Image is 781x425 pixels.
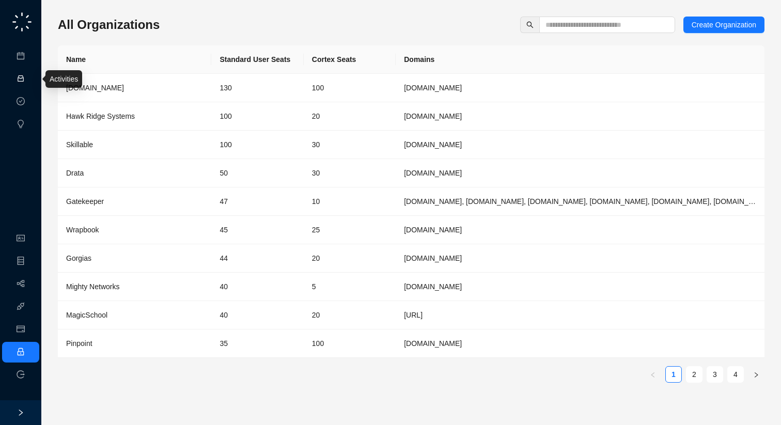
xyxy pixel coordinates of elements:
[748,366,764,383] li: Next Page
[645,366,661,383] button: left
[304,45,396,74] th: Cortex Seats
[66,140,93,149] span: Skillable
[211,187,303,216] td: 47
[66,169,84,177] span: Drata
[66,311,107,319] span: MagicSchool
[707,366,723,383] li: 3
[645,366,661,383] li: Previous Page
[396,45,764,74] th: Domains
[211,244,303,273] td: 44
[304,329,396,358] td: 100
[727,366,744,383] li: 4
[211,273,303,301] td: 40
[304,301,396,329] td: 20
[753,372,759,378] span: right
[396,74,764,102] td: synthesia.io
[304,273,396,301] td: 5
[66,282,119,291] span: Mighty Networks
[66,84,124,92] span: [DOMAIN_NAME]
[17,370,25,379] span: logout
[692,19,756,30] span: Create Organization
[396,131,764,159] td: skillable.com
[211,329,303,358] td: 35
[304,216,396,244] td: 25
[66,112,135,120] span: Hawk Ridge Systems
[211,159,303,187] td: 50
[17,409,24,416] span: right
[686,367,702,382] a: 2
[666,367,681,382] a: 1
[304,102,396,131] td: 20
[728,367,743,382] a: 4
[396,329,764,358] td: pinpointhq.com
[66,226,99,234] span: Wrapbook
[211,216,303,244] td: 45
[304,244,396,273] td: 20
[304,187,396,216] td: 10
[396,244,764,273] td: gorgias.com
[211,45,303,74] th: Standard User Seats
[304,74,396,102] td: 100
[211,102,303,131] td: 100
[211,74,303,102] td: 130
[304,159,396,187] td: 30
[66,254,91,262] span: Gorgias
[58,17,160,33] h3: All Organizations
[665,366,682,383] li: 1
[211,131,303,159] td: 100
[396,102,764,131] td: hawkridgesys.com
[396,159,764,187] td: Drata.com
[396,216,764,244] td: wrapbook.com
[58,45,211,74] th: Name
[707,367,723,382] a: 3
[396,301,764,329] td: magicschool.ai
[650,372,656,378] span: left
[683,17,764,33] button: Create Organization
[211,301,303,329] td: 40
[304,131,396,159] td: 30
[396,273,764,301] td: mightynetworks.com
[10,10,34,34] img: logo-small-C4UdH2pc.png
[66,339,92,348] span: Pinpoint
[686,366,702,383] li: 2
[526,21,534,28] span: search
[748,366,764,383] button: right
[396,187,764,216] td: gatekeeperhq.com, gatekeeperhq.io, gatekeeper.io, gatekeepervclm.com, gatekeeperhq.co, trygatekee...
[66,197,104,206] span: Gatekeeper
